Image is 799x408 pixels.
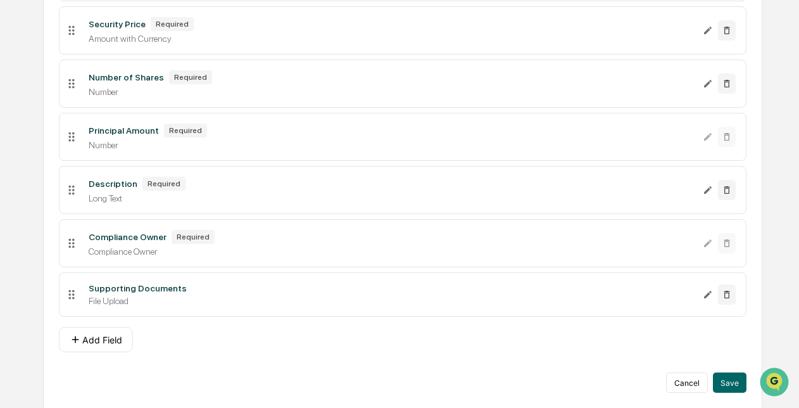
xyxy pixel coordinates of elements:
div: Required [172,230,215,244]
iframe: Open customer support [758,366,793,400]
a: 🗄️Attestations [87,154,162,177]
div: Start new chat [43,96,208,109]
p: How can we help? [13,26,230,46]
button: Edit Supporting Documents field [703,284,713,305]
button: Edit Security Price field [703,20,713,41]
button: Add Field [59,327,133,352]
span: Attestations [104,159,157,172]
a: 🖐️Preclearance [8,154,87,177]
div: Compliance Owner [89,246,693,257]
div: Number [89,87,693,97]
div: Long Text [89,193,693,203]
button: Edit Principal Amount field [703,127,713,147]
div: Required [142,177,186,191]
div: 🖐️ [13,160,23,170]
div: Amount with Currency [89,34,693,44]
a: Powered byPylon [89,214,153,224]
div: File Upload [89,296,693,306]
button: Edit Number of Shares field [703,73,713,94]
button: Edit Compliance Owner field [703,233,713,253]
a: 🔎Data Lookup [8,178,85,201]
div: Compliance Owner [89,232,167,242]
div: Security Price [89,19,146,29]
div: Supporting Documents [89,283,187,293]
button: Cancel [666,373,708,393]
span: Pylon [126,214,153,224]
button: Edit Description field [703,180,713,200]
div: Required [169,70,212,84]
div: Required [164,124,207,137]
span: Data Lookup [25,183,80,196]
div: Description [89,179,137,189]
div: Number [89,140,693,150]
div: 🗄️ [92,160,102,170]
div: 🔎 [13,184,23,194]
div: We're available if you need us! [43,109,160,119]
div: Number of Shares [89,72,164,82]
div: Principal Amount [89,125,159,136]
span: Preclearance [25,159,82,172]
div: Required [151,17,194,31]
button: Save [713,373,746,393]
img: 1746055101610-c473b297-6a78-478c-a979-82029cc54cd1 [13,96,35,119]
button: Start new chat [215,100,230,115]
